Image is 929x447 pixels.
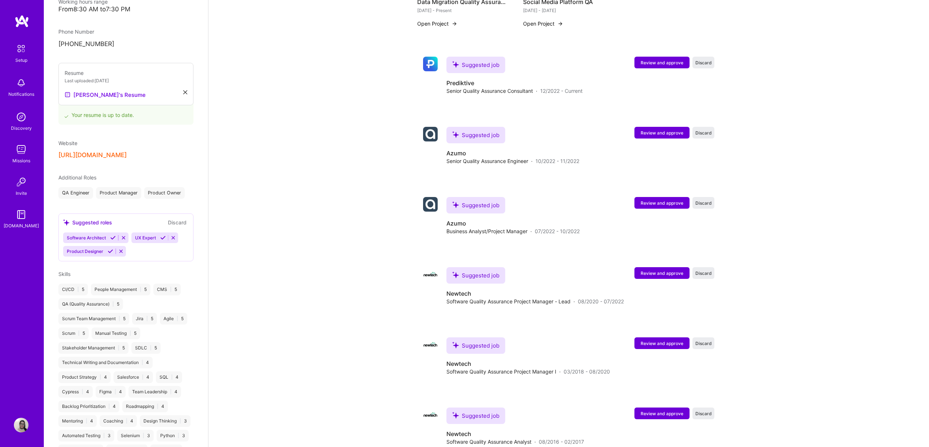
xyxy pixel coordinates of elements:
[58,271,70,277] span: Skills
[108,404,110,409] span: |
[100,374,101,380] span: |
[65,77,187,84] div: Last uploaded: [DATE]
[117,430,154,442] div: Selenium 3
[170,389,172,395] span: |
[63,219,69,226] i: icon SuggestedTeams
[58,284,88,295] div: CI/CD 5
[452,272,459,278] i: icon SuggestedTeams
[530,227,532,235] span: ·
[641,130,683,136] span: Review and approve
[446,149,579,157] h4: Azumo
[446,408,505,424] div: Suggested job
[14,418,28,432] img: User Avatar
[573,298,575,305] span: ·
[96,386,126,398] div: Figma 4
[82,389,83,395] span: |
[452,201,459,208] i: icon SuggestedTeams
[130,330,131,336] span: |
[641,60,683,66] span: Review and approve
[695,200,712,206] span: Discard
[135,235,156,240] span: UX Expert
[170,235,176,240] i: Reject
[96,187,141,199] div: Product Manager
[112,301,114,307] span: |
[14,175,28,189] img: Invite
[58,40,193,49] p: [PHONE_NUMBER]
[58,174,96,181] span: Additional Roles
[446,219,580,227] h4: Azumo
[4,222,39,230] div: [DOMAIN_NAME]
[641,270,683,276] span: Review and approve
[446,57,505,73] div: Suggested job
[695,410,712,417] span: Discard
[14,142,28,157] img: teamwork
[417,20,457,27] button: Open Project
[452,342,459,348] i: icon SuggestedTeams
[446,87,533,95] span: Senior Quality Assurance Consultant
[140,415,191,427] div: Design Thinking 3
[14,76,28,90] img: bell
[156,371,182,383] div: SQL 4
[695,270,712,276] span: Discard
[58,430,114,442] div: Automated Testing 3
[157,430,189,442] div: Python 3
[157,404,158,409] span: |
[132,313,157,325] div: Jira 5
[118,249,124,254] i: Reject
[180,418,181,424] span: |
[171,374,173,380] span: |
[78,330,80,336] span: |
[65,70,84,76] span: Resume
[446,368,556,375] span: Software Quality Assurance Project Manager I
[63,219,112,226] div: Suggested roles
[14,207,28,222] img: guide book
[695,340,712,346] span: Discard
[58,342,128,354] div: Stakeholder Management 5
[641,340,683,346] span: Review and approve
[150,345,151,351] span: |
[446,337,505,354] div: Suggested job
[446,197,505,213] div: Suggested job
[12,157,30,164] div: Missions
[452,131,459,138] i: icon SuggestedTeams
[641,410,683,417] span: Review and approve
[58,401,119,412] div: Backlog Prioritization 4
[128,386,181,398] div: Team Leadership 4
[695,60,712,66] span: Discard
[67,249,103,254] span: Product Designer
[564,368,610,375] span: 03/2018 - 08/2020
[108,249,113,254] i: Accept
[110,235,116,240] i: Accept
[423,337,438,352] img: Company logo
[423,267,438,282] img: Company logo
[446,79,583,87] h4: Prediktive
[144,187,185,199] div: Product Owner
[8,90,34,98] div: Notifications
[67,235,106,240] span: Software Architect
[452,412,459,418] i: icon SuggestedTeams
[58,101,193,125] div: Your resume is up to date.
[131,342,161,354] div: SDLC 5
[531,157,533,165] span: ·
[523,7,614,14] div: [DATE] - [DATE]
[178,433,179,439] span: |
[126,418,127,424] span: |
[103,433,105,439] span: |
[535,157,579,165] span: 10/2022 - 11/2022
[423,197,438,212] img: Company logo
[58,140,77,146] span: Website
[114,371,153,383] div: Salesforce 4
[535,227,580,235] span: 07/2022 - 10/2022
[523,20,563,27] button: Open Project
[77,287,79,292] span: |
[58,357,153,368] div: Technical Writing and Documentation 4
[14,110,28,124] img: discovery
[446,227,527,235] span: Business Analyst/Project Manager
[122,401,168,412] div: Roadmapping 4
[446,289,624,298] h4: Newtech
[153,284,181,295] div: CMS 5
[446,157,528,165] span: Senior Quality Assurance Engineer
[142,374,143,380] span: |
[146,316,148,322] span: |
[160,313,187,325] div: Agile 5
